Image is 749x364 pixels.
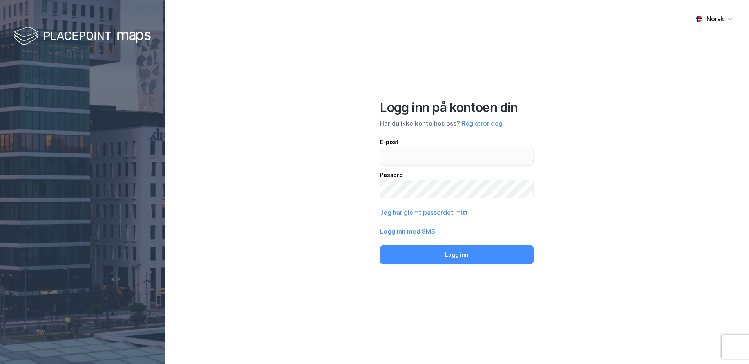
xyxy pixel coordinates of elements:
[710,326,749,364] iframe: Chat Widget
[710,326,749,364] div: Kontrollprogram for chat
[380,137,534,147] div: E-post
[380,227,435,236] button: Logg inn med SMS
[380,100,534,115] div: Logg inn på kontoen din
[380,245,534,264] button: Logg inn
[380,170,534,180] div: Passord
[461,119,503,128] button: Registrer deg
[707,14,724,23] div: Norsk
[380,119,534,128] div: Har du ikke konto hos oss?
[380,208,468,217] button: Jeg har glemt passordet mitt
[14,25,151,48] img: logo-white.f07954bde2210d2a523dddb988cd2aa7.svg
